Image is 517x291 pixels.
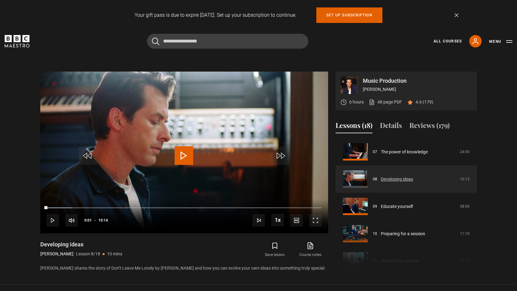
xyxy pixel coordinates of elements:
p: [PERSON_NAME] shares the story of Don’t Leave Me Lonely by [PERSON_NAME] and how you can evolve y... [40,265,328,271]
span: - [94,218,96,223]
button: Fullscreen [309,214,322,227]
p: [PERSON_NAME] [40,251,74,257]
span: 0:01 [84,215,92,226]
button: Toggle navigation [489,38,512,45]
button: Captions [290,214,303,227]
button: Playback Rate [271,214,284,226]
p: 6 hours [349,99,364,105]
svg: BBC Maestro [5,35,29,47]
p: Lesson 8/18 [76,251,100,257]
p: Music Production [363,78,472,84]
span: 10:14 [98,215,108,226]
p: 10 mins [107,251,122,257]
button: Mute [65,214,78,227]
button: Play [47,214,59,227]
p: 4.6 (179) [416,99,433,105]
a: Developing ideas [381,176,413,183]
a: All Courses [434,38,462,44]
button: Reviews (179) [409,120,450,133]
a: 48 page PDF [369,99,402,105]
p: [PERSON_NAME] [363,86,472,93]
button: Lessons (18) [336,120,372,133]
div: Progress Bar [47,207,321,209]
button: Save lesson [257,241,292,259]
a: Educate yourself [381,203,413,210]
video-js: Video Player [40,72,328,233]
a: The power of knowledge [381,149,428,155]
button: Details [380,120,402,133]
h1: Developing ideas [40,241,122,248]
p: Your gift pass is due to expire [DATE]. Set up your subscription to continue. [135,11,296,19]
button: Next Lesson [252,214,265,227]
a: Course notes [292,241,328,259]
a: Preparing for a session [381,231,425,237]
button: Submit the search query [152,37,159,45]
input: Search [147,34,308,49]
a: Set up subscription [316,7,382,23]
